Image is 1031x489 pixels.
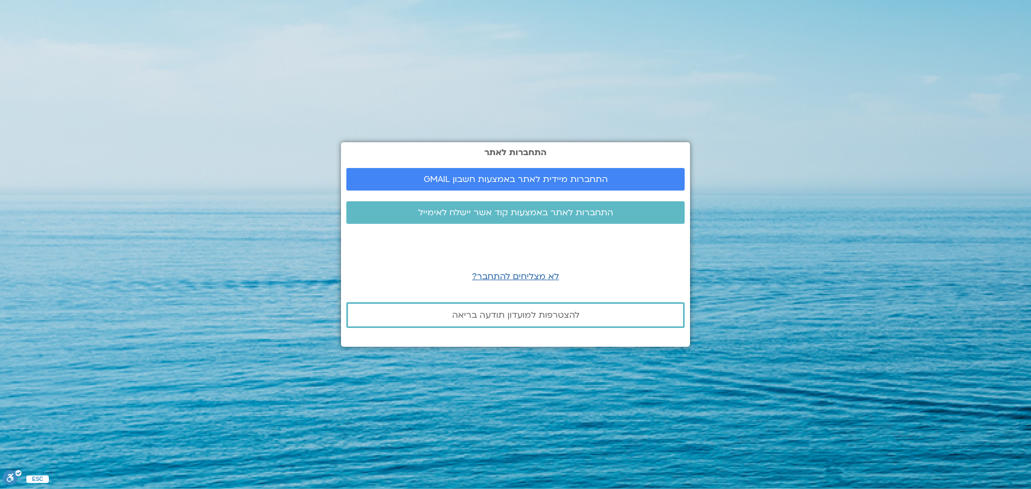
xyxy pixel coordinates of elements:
[346,302,685,328] a: להצטרפות למועדון תודעה בריאה
[424,174,608,184] span: התחברות מיידית לאתר באמצעות חשבון GMAIL
[346,168,685,191] a: התחברות מיידית לאתר באמצעות חשבון GMAIL
[346,201,685,224] a: התחברות לאתר באמצעות קוד אשר יישלח לאימייל
[472,271,559,282] a: לא מצליחים להתחבר?
[346,148,685,157] h2: התחברות לאתר
[452,310,579,320] span: להצטרפות למועדון תודעה בריאה
[418,208,613,217] span: התחברות לאתר באמצעות קוד אשר יישלח לאימייל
